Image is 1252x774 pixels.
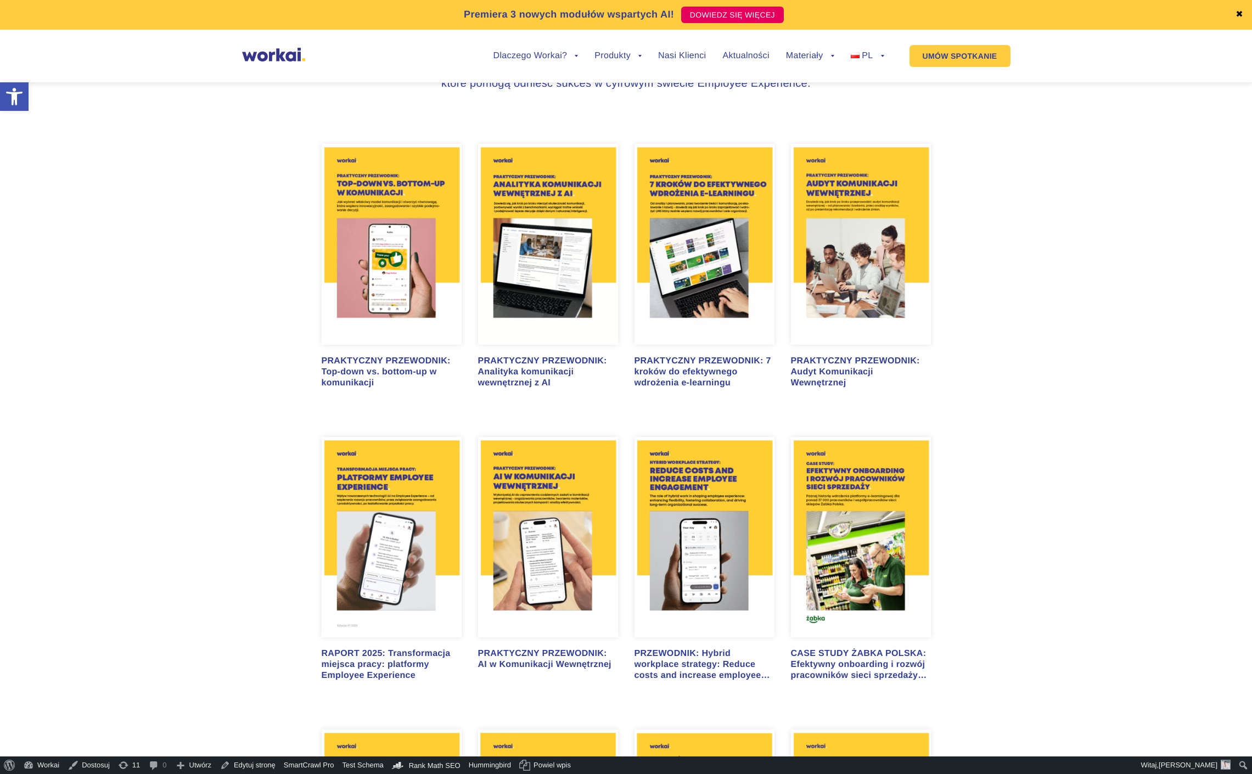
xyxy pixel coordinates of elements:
[216,756,280,774] a: Edytuj stronę
[464,7,674,22] p: Premiera 3 nowych modułów wspartych AI!
[478,648,618,670] div: PRAKTYCZNY PRZEWODNIK: AI w Komunikacji Wewnętrznej
[493,52,579,60] a: Dlaczego Workai?
[19,756,64,774] a: Workai
[339,756,388,774] a: Test Schema
[470,429,626,696] a: PRAKTYCZNY PRZEWODNIK: AI w Komunikacji Wewnętrznej
[909,45,1010,67] a: UMÓW SPOTKANIE
[322,356,462,389] div: PRAKTYCZNY PRZEWODNIK: Top-down vs. bottom-up w komunikacji
[313,429,470,696] a: RAPORT 2025: Transformacja miejsca pracy: platformy Employee Experience
[594,52,642,60] a: Produkty
[465,756,515,774] a: Hummingbird
[534,756,571,774] span: Powiel wpis
[313,136,470,402] a: PRAKTYCZNY PRZEWODNIK: Top-down vs. bottom-up w komunikacji
[791,356,931,389] div: PRAKTYCZNY PRZEWODNIK: Audyt Komunikacji Wewnętrznej
[64,756,114,774] a: Dostosuj
[478,356,618,389] div: PRAKTYCZNY PRZEWODNIK: Analityka komunikacji wewnętrznej z AI
[786,52,834,60] a: Materiały
[1236,10,1243,19] a: ✖
[280,756,339,774] a: SmartCrawl Pro
[791,648,931,681] div: CASE STUDY ŻABKA POLSKA: Efektywny onboarding i rozwój pracowników sieci sprzedaży Żabka Polska
[162,756,166,774] span: 0
[322,648,462,681] div: RAPORT 2025: Transformacja miejsca pracy: platformy Employee Experience
[626,429,783,696] a: PRZEWODNIK: Hybrid workplace strategy: Reduce costs and increase employee engagement
[626,136,783,402] a: PRAKTYCZNY PRZEWODNIK: 7 kroków do efektywnego wdrożenia e-learningu
[1137,756,1235,774] a: Witaj,
[722,52,769,60] a: Aktualności
[132,756,140,774] span: 11
[681,7,784,23] a: DOWIEDZ SIĘ WIĘCEJ
[635,648,774,681] div: PRZEWODNIK: Hybrid workplace strategy: Reduce costs and increase employee engagement
[658,52,706,60] a: Nasi Klienci
[783,136,939,402] a: PRAKTYCZNY PRZEWODNIK: Audyt Komunikacji Wewnętrznej
[409,761,461,770] span: Rank Math SEO
[635,356,774,389] div: PRAKTYCZNY PRZEWODNIK: 7 kroków do efektywnego wdrożenia e-learningu
[862,51,873,60] span: PL
[1159,761,1217,769] span: [PERSON_NAME]
[783,429,939,696] a: CASE STUDY ŻABKA POLSKA: Efektywny onboarding i rozwój pracowników sieci sprzedaży Żabka Polska
[189,756,211,774] span: Utwórz
[470,136,626,402] a: PRAKTYCZNY PRZEWODNIK: Analityka komunikacji wewnętrznej z AI
[388,756,465,774] a: Kokpit Rank Math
